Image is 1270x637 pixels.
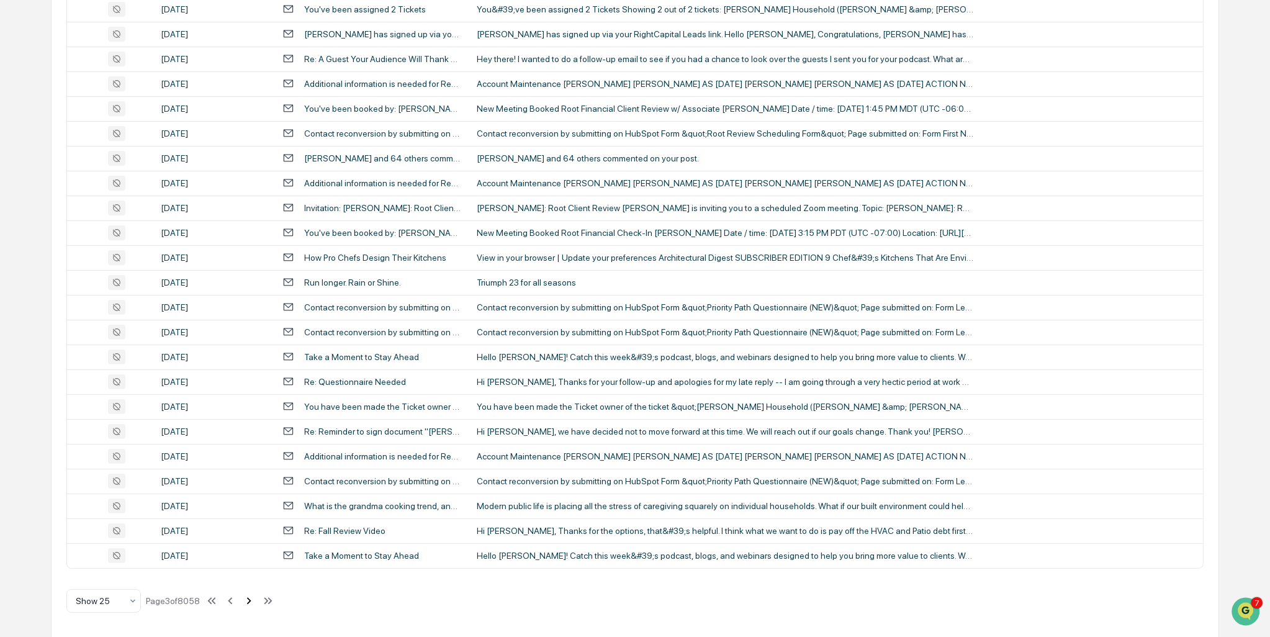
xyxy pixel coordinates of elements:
button: Start new chat [211,98,226,113]
div: [DATE] [161,302,268,312]
span: • [103,202,107,212]
div: Invitation: [PERSON_NAME]: Root Client Review @ [DATE] 12:45pm - 1:30pm (PDT) ([PERSON_NAME]) [304,203,462,213]
div: Re: Reminder to sign document "[PERSON_NAME] Household ([PERSON_NAME] & [PERSON_NAME])" [304,427,462,436]
div: [DATE] [161,129,268,138]
a: 🖐️Preclearance [7,248,85,271]
div: [DATE] [161,327,268,337]
div: [DATE] [161,377,268,387]
img: 8933085812038_c878075ebb4cc5468115_72.jpg [26,94,48,117]
span: Sep 11 [110,202,136,212]
div: Additional information is needed for Request ID AM-68886141 [304,79,462,89]
div: Hi [PERSON_NAME], Thanks for your follow-up and apologies for my late reply -- I am going through... [477,377,973,387]
div: Run longer. Rain or Shine. [304,278,401,287]
a: 🔎Data Lookup [7,272,83,294]
div: [DATE] [161,526,268,536]
span: Preclearance [25,253,80,266]
div: Page 3 of 8058 [146,596,200,606]
div: Re: Questionnaire Needed [304,377,406,387]
div: Hello [PERSON_NAME]! Catch this week&#39;s podcast, blogs, and webinars designed to help you brin... [477,551,973,561]
div: We're available if you need us! [56,107,171,117]
a: 🗄️Attestations [85,248,159,271]
div: [PERSON_NAME] and 64 others commented on your post. [304,153,462,163]
div: [DATE] [161,352,268,362]
img: Jack Rasmussen [12,156,32,176]
div: Take a Moment to Stay Ahead [304,551,419,561]
div: You&#39;ve been assigned 2 Tickets Showing 2 out of 2 tickets: [PERSON_NAME] Household ([PERSON_N... [477,4,973,14]
span: • [103,168,107,178]
span: Attestations [102,253,154,266]
div: Hello [PERSON_NAME]! Catch this week&#39;s podcast, blogs, and webinars designed to help you brin... [477,352,973,362]
div: Re: Fall Review Video [304,526,385,536]
div: Contact reconversion by submitting on HubSpot Form "Priority Path Questionnaire (NEW)" [304,476,462,486]
div: Contact reconversion by submitting on HubSpot Form "Root Review Scheduling Form" [304,129,462,138]
div: You have been made the Ticket owner of the ticket &quot;[PERSON_NAME] Household ([PERSON_NAME] &a... [477,402,973,412]
div: [DATE] [161,104,268,114]
div: Additional information is needed for Request ID AM-68886141 [304,451,462,461]
div: [PERSON_NAME] has signed up via your RightCapital Leads link. Hello [PERSON_NAME], Congratulation... [477,29,973,39]
div: 🔎 [12,278,22,288]
div: New Meeting Booked Root Financial Client Review w/ Associate [PERSON_NAME] Date / time: [DATE] 1:... [477,104,973,114]
div: [DATE] [161,54,268,64]
div: Contact reconversion by submitting on HubSpot Form &quot;Priority Path Questionnaire (NEW)&quot; ... [477,327,973,337]
div: 🖐️ [12,255,22,264]
span: Pylon [124,307,150,317]
div: [DATE] [161,153,268,163]
div: [DATE] [161,551,268,561]
div: You've been assigned 2 Tickets [304,4,426,14]
div: [DATE] [161,253,268,263]
img: Alexandra Stickelman [12,190,32,210]
div: Hi [PERSON_NAME], Thanks for the options, that&#39;s helpful. I think what we want to do is pay o... [477,526,973,536]
span: Data Lookup [25,277,78,289]
div: Modern public life is placing all the stress of caregiving squarely on individual households. Wha... [477,501,973,511]
div: Account Maintenance [PERSON_NAME] [PERSON_NAME] AS [DATE] [PERSON_NAME] [PERSON_NAME] AS [DATE] A... [477,79,973,89]
div: [DATE] [161,178,268,188]
div: Take a Moment to Stay Ahead [304,352,419,362]
div: Contact reconversion by submitting on HubSpot Form &quot;Priority Path Questionnaire (NEW)&quot; ... [477,302,973,312]
div: Triumph 23 for all seasons ‌ ‌ ‌ ‌ ‌ ‌ ‌ ‌ ‌ ‌ ‌ ‌ ‌ ‌ ‌ ‌ ‌ ‌ ‌ ‌ ‌ ‌ ‌ ‌ ‌ ‌ ‌ ‌ ‌ ‌ ‌ ‌ ‌ ‌ ‌ ... [477,278,973,287]
span: [PERSON_NAME] [38,168,101,178]
div: Hey there! I wanted to do a follow-up email to see if you had a chance to look over the guests I ... [477,54,973,64]
div: [DATE] [161,402,268,412]
div: You have been made the Ticket owner of the ticket "[PERSON_NAME] Household ([PERSON_NAME] & [PERS... [304,402,462,412]
div: New Meeting Booked Root Financial Check-In [PERSON_NAME] Date / time: [DATE] 3:15 PM PDT (UTC -07... [477,228,973,238]
div: [PERSON_NAME] has signed up via your RightCapital Leads link. [304,29,462,39]
div: [DATE] [161,29,268,39]
div: Past conversations [12,137,83,147]
p: How can we help? [12,25,226,45]
div: [DATE] [161,278,268,287]
div: What is the grandma cooking trend, and why can't we get enough of it? [304,501,462,511]
button: See all [192,135,226,150]
div: [DATE] [161,427,268,436]
div: Account Maintenance [PERSON_NAME] [PERSON_NAME] AS [DATE] [PERSON_NAME] [PERSON_NAME] AS [DATE] A... [477,451,973,461]
div: Start new chat [56,94,204,107]
div: You've been booked by: [PERSON_NAME] <[EMAIL_ADDRESS][DOMAIN_NAME]> [304,104,462,114]
div: Re: A Guest Your Audience Will Thank You For 🙌 [304,54,462,64]
iframe: Open customer support [1230,596,1264,630]
div: View in your browser | Update your preferences Architectural Digest SUBSCRIBER EDITION 9 Chef&#39... [477,253,973,263]
div: [DATE] [161,228,268,238]
span: [DATE] [110,168,135,178]
span: [PERSON_NAME] [38,202,101,212]
div: [DATE] [161,501,268,511]
div: [DATE] [161,79,268,89]
img: 1746055101610-c473b297-6a78-478c-a979-82029cc54cd1 [25,169,35,179]
div: Contact reconversion by submitting on HubSpot Form &quot;Priority Path Questionnaire (NEW)&quot; ... [477,476,973,486]
div: Contact reconversion by submitting on HubSpot Form &quot;Root Review Scheduling Form&quot; Page s... [477,129,973,138]
a: Powered byPylon [88,307,150,317]
div: Additional information is needed for Request ID AM-68886141 [304,178,462,188]
div: Contact reconversion by submitting on HubSpot Form "Priority Path Questionnaire (NEW)" [304,327,462,337]
div: 🗄️ [90,255,100,264]
img: 1746055101610-c473b297-6a78-478c-a979-82029cc54cd1 [12,94,35,117]
div: How Pro Chefs Design Their Kitchens [304,253,446,263]
div: Account Maintenance [PERSON_NAME] [PERSON_NAME] AS [DATE] [PERSON_NAME] [PERSON_NAME] AS [DATE] A... [477,178,973,188]
div: [DATE] [161,203,268,213]
div: [DATE] [161,476,268,486]
div: Hi [PERSON_NAME], we have decided not to move forward at this time. We will reach out if our goal... [477,427,973,436]
div: Contact reconversion by submitting on HubSpot Form "Priority Path Questionnaire (NEW)" [304,302,462,312]
div: You've been booked by: [PERSON_NAME] <[EMAIL_ADDRESS][DOMAIN_NAME]> [304,228,462,238]
div: [DATE] [161,451,268,461]
div: [PERSON_NAME]: Root Client Review [PERSON_NAME] is inviting you to a scheduled Zoom meeting. Topi... [477,203,973,213]
div: [PERSON_NAME] and 64 others commented on your post. ͏ ͏ ͏ ͏ ͏ ͏ ͏ ͏ ͏ ͏ ͏ ͏ ͏ ͏ ͏ ͏ ͏ ͏ ͏ ͏ ͏ ͏ ͏... [477,153,973,163]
